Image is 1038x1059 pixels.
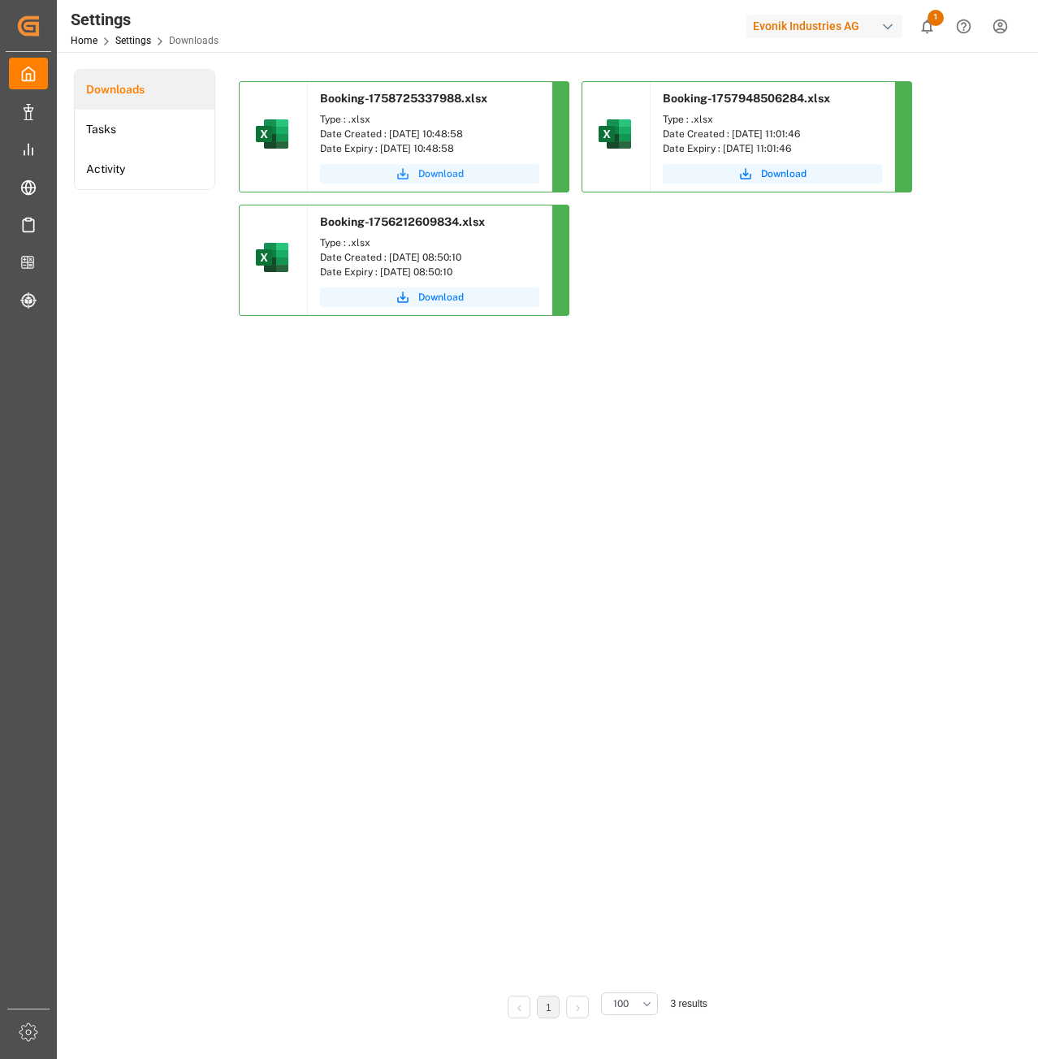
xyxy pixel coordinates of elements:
[253,115,292,153] img: microsoft-excel-2019--v1.png
[418,290,464,305] span: Download
[613,996,629,1011] span: 100
[595,115,634,153] img: microsoft-excel-2019--v1.png
[945,8,982,45] button: Help Center
[75,149,214,189] a: Activity
[320,265,539,279] div: Date Expiry : [DATE] 08:50:10
[746,11,909,41] button: Evonik Industries AG
[418,166,464,181] span: Download
[508,996,530,1018] li: Previous Page
[663,112,882,127] div: Type : .xlsx
[546,1002,551,1014] a: 1
[663,127,882,141] div: Date Created : [DATE] 11:01:46
[663,92,830,105] span: Booking-1757948506284.xlsx
[253,238,292,277] img: microsoft-excel-2019--v1.png
[71,35,97,46] a: Home
[663,141,882,156] div: Date Expiry : [DATE] 11:01:46
[670,998,707,1009] span: 3 results
[320,164,539,184] button: Download
[75,110,214,149] a: Tasks
[663,164,882,184] button: Download
[537,996,560,1018] li: 1
[909,8,945,45] button: show 1 new notifications
[71,7,218,32] div: Settings
[601,992,658,1015] button: open menu
[746,15,902,38] div: Evonik Industries AG
[320,287,539,307] button: Download
[115,35,151,46] a: Settings
[320,127,539,141] div: Date Created : [DATE] 10:48:58
[761,166,807,181] span: Download
[566,996,589,1018] li: Next Page
[75,70,214,110] a: Downloads
[320,92,487,105] span: Booking-1758725337988.xlsx
[320,250,539,265] div: Date Created : [DATE] 08:50:10
[320,112,539,127] div: Type : .xlsx
[320,236,539,250] div: Type : .xlsx
[320,141,539,156] div: Date Expiry : [DATE] 10:48:58
[320,215,485,228] span: Booking-1756212609834.xlsx
[928,10,944,26] span: 1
